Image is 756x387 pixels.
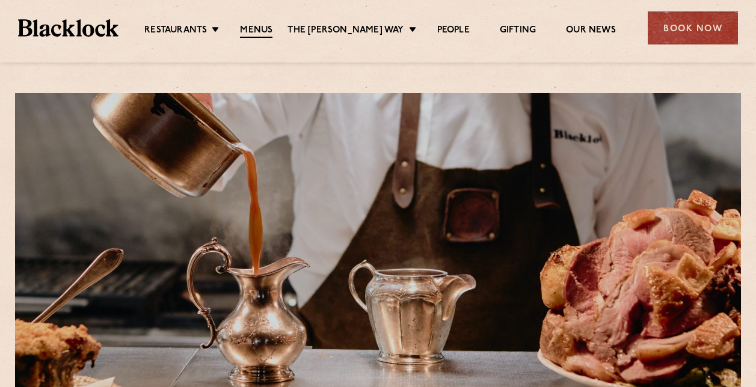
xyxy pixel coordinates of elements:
[437,25,470,37] a: People
[500,25,536,37] a: Gifting
[287,25,404,37] a: The [PERSON_NAME] Way
[144,25,207,37] a: Restaurants
[240,25,272,38] a: Menus
[566,25,616,37] a: Our News
[18,19,118,36] img: BL_Textured_Logo-footer-cropped.svg
[648,11,738,44] div: Book Now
